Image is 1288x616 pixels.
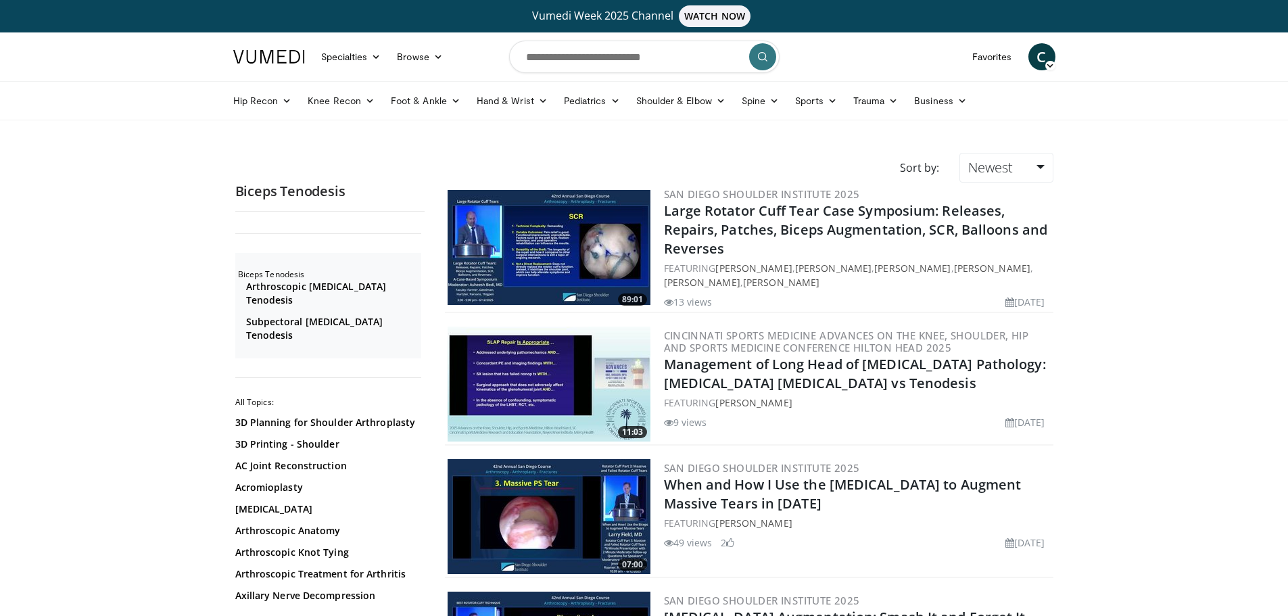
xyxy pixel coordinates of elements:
[734,87,787,114] a: Spine
[968,158,1013,176] span: Newest
[679,5,750,27] span: WATCH NOW
[664,516,1051,530] div: FEATURING
[235,459,418,473] a: AC Joint Reconstruction
[664,594,860,607] a: San Diego Shoulder Institute 2025
[235,437,418,451] a: 3D Printing - Shoulder
[874,262,951,275] a: [PERSON_NAME]
[235,183,425,200] h2: Biceps Tenodesis
[664,261,1051,289] div: FEATURING , , , , ,
[235,416,418,429] a: 3D Planning for Shoulder Arthroplasty
[233,50,305,64] img: VuMedi Logo
[845,87,907,114] a: Trauma
[300,87,383,114] a: Knee Recon
[890,153,949,183] div: Sort by:
[954,262,1030,275] a: [PERSON_NAME]
[235,524,418,538] a: Arthroscopic Anatomy
[664,202,1048,258] a: Large Rotator Cuff Tear Case Symposium: Releases, Repairs, Patches, Biceps Augmentation, SCR, Bal...
[1005,536,1045,550] li: [DATE]
[664,276,740,289] a: [PERSON_NAME]
[383,87,469,114] a: Foot & Ankle
[448,459,650,574] img: bb5e53e6-f191-420d-8cc3-3697f5341a0d.300x170_q85_crop-smart_upscale.jpg
[715,517,792,529] a: [PERSON_NAME]
[1028,43,1055,70] a: C
[235,481,418,494] a: Acromioplasty
[238,269,421,280] h2: Biceps Tenodesis
[235,546,418,559] a: Arthroscopic Knot Tying
[795,262,872,275] a: [PERSON_NAME]
[235,589,418,602] a: Axillary Nerve Decompression
[959,153,1053,183] a: Newest
[448,327,650,442] img: ab3bb19f-d558-4ff0-a850-801432bddc12.300x170_q85_crop-smart_upscale.jpg
[389,43,451,70] a: Browse
[235,502,418,516] a: [MEDICAL_DATA]
[1005,295,1045,309] li: [DATE]
[743,276,819,289] a: [PERSON_NAME]
[225,87,300,114] a: Hip Recon
[618,293,647,306] span: 89:01
[664,415,707,429] li: 9 views
[313,43,389,70] a: Specialties
[448,459,650,574] a: 07:00
[448,190,650,305] img: 7a62cfd3-e010-4022-9fb4-b800619bc9ac.300x170_q85_crop-smart_upscale.jpg
[664,329,1029,354] a: Cincinnati Sports Medicine Advances on the Knee, Shoulder, Hip and Sports Medicine Conference Hil...
[664,536,713,550] li: 49 views
[628,87,734,114] a: Shoulder & Elbow
[1005,415,1045,429] li: [DATE]
[556,87,628,114] a: Pediatrics
[664,355,1046,392] a: Management of Long Head of [MEDICAL_DATA] Pathology: [MEDICAL_DATA] [MEDICAL_DATA] vs Tenodesis
[448,190,650,305] a: 89:01
[664,461,860,475] a: San Diego Shoulder Institute 2025
[235,5,1053,27] a: Vumedi Week 2025 ChannelWATCH NOW
[235,397,421,408] h2: All Topics:
[964,43,1020,70] a: Favorites
[246,280,418,307] a: Arthroscopic [MEDICAL_DATA] Tenodesis
[469,87,556,114] a: Hand & Wrist
[235,567,418,581] a: Arthroscopic Treatment for Arthritis
[448,327,650,442] a: 11:03
[721,536,734,550] li: 2
[246,315,418,342] a: Subpectoral [MEDICAL_DATA] Tenodesis
[618,426,647,438] span: 11:03
[618,559,647,571] span: 07:00
[664,295,713,309] li: 13 views
[715,262,792,275] a: [PERSON_NAME]
[664,187,860,201] a: San Diego Shoulder Institute 2025
[787,87,845,114] a: Sports
[664,396,1051,410] div: FEATURING
[906,87,975,114] a: Business
[664,475,1022,513] a: When and How I Use the [MEDICAL_DATA] to Augment Massive Tears in [DATE]
[509,41,780,73] input: Search topics, interventions
[715,396,792,409] a: [PERSON_NAME]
